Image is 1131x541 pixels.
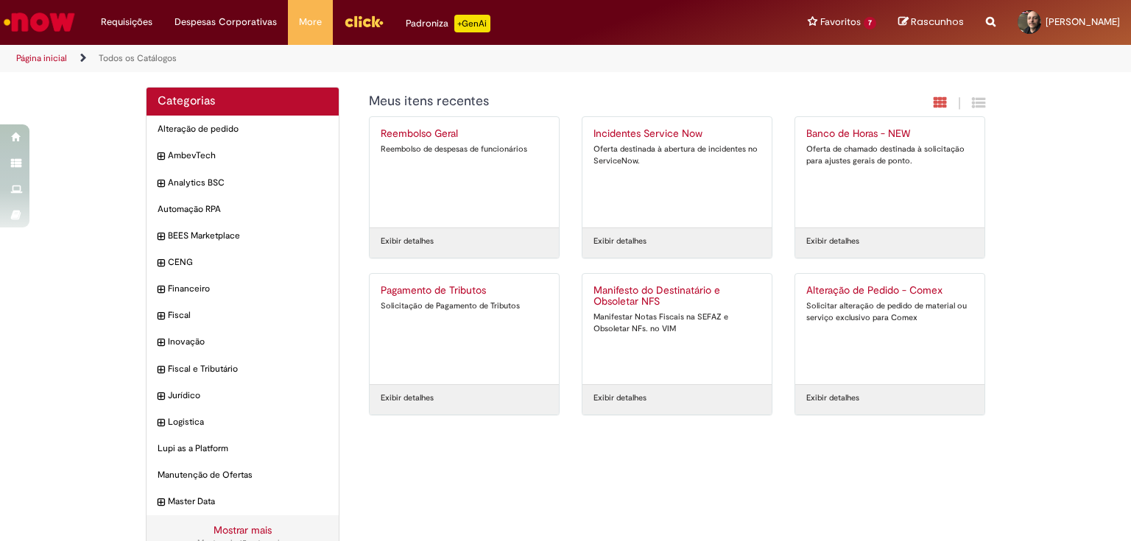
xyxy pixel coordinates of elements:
[158,230,164,244] i: expandir categoria BEES Marketplace
[1046,15,1120,28] span: [PERSON_NAME]
[101,15,152,29] span: Requisições
[406,15,490,32] div: Padroniza
[147,222,339,250] div: expandir categoria BEES Marketplace BEES Marketplace
[214,523,272,537] a: Mostrar mais
[593,128,761,140] h2: Incidentes Service Now
[168,283,328,295] span: Financeiro
[158,442,328,455] span: Lupi as a Platform
[820,15,861,29] span: Favoritos
[806,392,859,404] a: Exibir detalhes
[158,495,164,510] i: expandir categoria Master Data
[168,256,328,269] span: CENG
[158,283,164,297] i: expandir categoria Financeiro
[158,416,164,431] i: expandir categoria Logistica
[168,336,328,348] span: Inovação
[168,177,328,189] span: Analytics BSC
[806,128,973,140] h2: Banco de Horas - NEW
[795,117,984,227] a: Banco de Horas - NEW Oferta de chamado destinada à solicitação para ajustes gerais de ponto.
[168,389,328,402] span: Jurídico
[344,10,384,32] img: click_logo_yellow_360x200.png
[864,17,876,29] span: 7
[168,363,328,375] span: Fiscal e Tributário
[158,309,164,324] i: expandir categoria Fiscal
[381,128,548,140] h2: Reembolso Geral
[147,116,339,515] ul: Categorias
[898,15,964,29] a: Rascunhos
[147,356,339,383] div: expandir categoria Fiscal e Tributário Fiscal e Tributário
[158,123,328,135] span: Alteração de pedido
[582,274,772,384] a: Manifesto do Destinatário e Obsoletar NFS Manifestar Notas Fiscais na SEFAZ e Obsoletar NFs. no VIM
[168,309,328,322] span: Fiscal
[147,409,339,436] div: expandir categoria Logistica Logistica
[158,256,164,271] i: expandir categoria CENG
[99,52,177,64] a: Todos os Catálogos
[147,142,339,169] div: expandir categoria AmbevTech AmbevTech
[370,274,559,384] a: Pagamento de Tributos Solicitação de Pagamento de Tributos
[958,95,961,112] span: |
[158,177,164,191] i: expandir categoria Analytics BSC
[911,15,964,29] span: Rascunhos
[593,236,646,247] a: Exibir detalhes
[369,94,826,109] h1: {"description":"","title":"Meus itens recentes"} Categoria
[147,435,339,462] div: Lupi as a Platform
[147,328,339,356] div: expandir categoria Inovação Inovação
[16,52,67,64] a: Página inicial
[175,15,277,29] span: Despesas Corporativas
[299,15,322,29] span: More
[168,230,328,242] span: BEES Marketplace
[806,300,973,323] div: Solicitar alteração de pedido de material ou serviço exclusivo para Comex
[1,7,77,37] img: ServiceNow
[147,462,339,489] div: Manutenção de Ofertas
[381,285,548,297] h2: Pagamento de Tributos
[168,149,328,162] span: AmbevTech
[147,169,339,197] div: expandir categoria Analytics BSC Analytics BSC
[806,236,859,247] a: Exibir detalhes
[147,275,339,303] div: expandir categoria Financeiro Financeiro
[593,392,646,404] a: Exibir detalhes
[593,285,761,308] h2: Manifesto do Destinatário e Obsoletar NFS
[593,144,761,166] div: Oferta destinada à abertura de incidentes no ServiceNow.
[11,45,743,72] ul: Trilhas de página
[381,236,434,247] a: Exibir detalhes
[370,117,559,227] a: Reembolso Geral Reembolso de despesas de funcionários
[147,302,339,329] div: expandir categoria Fiscal Fiscal
[158,336,164,350] i: expandir categoria Inovação
[158,95,328,108] h2: Categorias
[381,392,434,404] a: Exibir detalhes
[593,311,761,334] div: Manifestar Notas Fiscais na SEFAZ e Obsoletar NFs. no VIM
[168,416,328,428] span: Logistica
[147,249,339,276] div: expandir categoria CENG CENG
[795,274,984,384] a: Alteração de Pedido - Comex Solicitar alteração de pedido de material ou serviço exclusivo para C...
[158,149,164,164] i: expandir categoria AmbevTech
[158,469,328,481] span: Manutenção de Ofertas
[147,196,339,223] div: Automação RPA
[158,203,328,216] span: Automação RPA
[454,15,490,32] p: +GenAi
[147,488,339,515] div: expandir categoria Master Data Master Data
[158,389,164,404] i: expandir categoria Jurídico
[168,495,328,508] span: Master Data
[158,363,164,378] i: expandir categoria Fiscal e Tributário
[147,116,339,143] div: Alteração de pedido
[806,144,973,166] div: Oferta de chamado destinada à solicitação para ajustes gerais de ponto.
[381,300,548,312] div: Solicitação de Pagamento de Tributos
[972,96,985,110] i: Exibição de grade
[934,96,947,110] i: Exibição em cartão
[582,117,772,227] a: Incidentes Service Now Oferta destinada à abertura de incidentes no ServiceNow.
[806,285,973,297] h2: Alteração de Pedido - Comex
[147,382,339,409] div: expandir categoria Jurídico Jurídico
[381,144,548,155] div: Reembolso de despesas de funcionários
